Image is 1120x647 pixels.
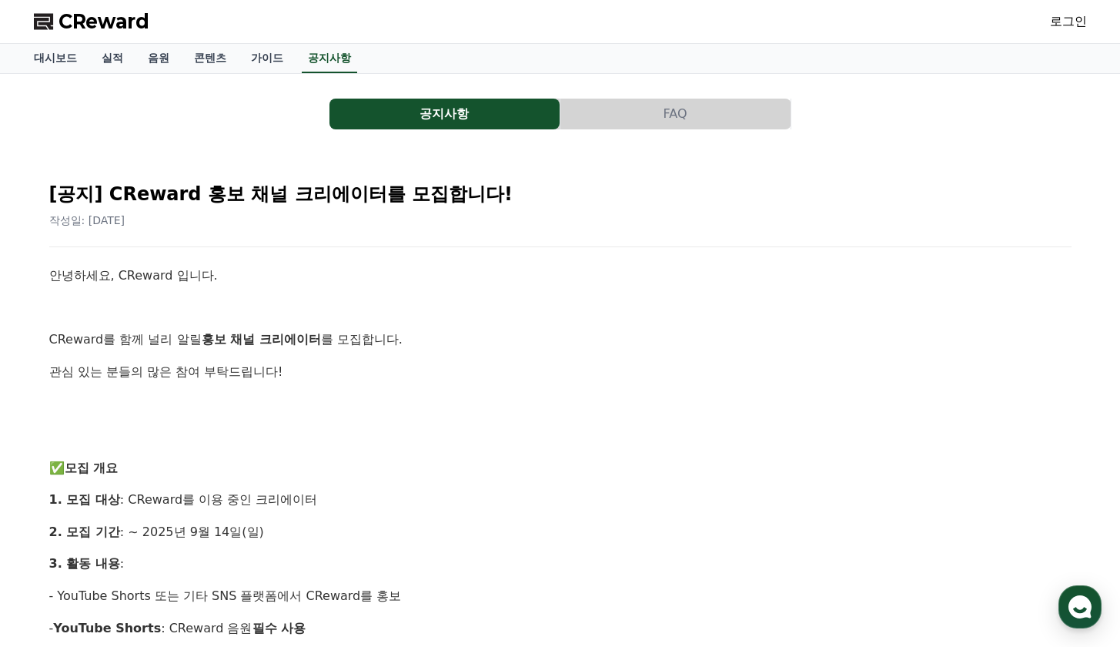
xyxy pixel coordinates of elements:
p: - YouTube Shorts 또는 기타 SNS 플랫폼에서 CReward를 홍보 [49,586,1072,606]
a: 대시보드 [22,44,89,73]
p: CReward를 함께 널리 알릴 를 모집합니다. [49,330,1072,350]
a: 공지사항 [302,44,357,73]
p: : ~ 2025년 9월 14일(일) [49,522,1072,542]
strong: 필수 사용 [252,621,306,635]
a: 홈 [5,488,102,527]
span: 작성일: [DATE] [49,214,125,226]
p: 관심 있는 분들의 많은 참여 부탁드립니다! [49,362,1072,382]
h2: [공지] CReward 홍보 채널 크리에이터를 모집합니다! [49,182,1072,206]
strong: 홍보 채널 크리에이터 [202,332,321,347]
strong: YouTube Shorts [53,621,161,635]
strong: 1. 모집 대상 [49,492,120,507]
strong: 모집 개요 [65,461,119,475]
a: 콘텐츠 [182,44,239,73]
span: 홈 [48,511,58,524]
a: 가이드 [239,44,296,73]
p: 안녕하세요, CReward 입니다. [49,266,1072,286]
strong: 3. 활동 내용 [49,556,120,571]
button: 공지사항 [329,99,560,129]
span: 대화 [141,512,159,525]
p: ✅ [49,458,1072,478]
p: : CReward를 이용 중인 크리에이터 [49,490,1072,510]
span: CReward [59,9,149,34]
a: 설정 [199,488,296,527]
strong: 2. 모집 기간 [49,525,120,539]
a: 대화 [102,488,199,527]
p: - : CReward 음원 [49,619,1072,639]
a: 로그인 [1050,12,1087,31]
span: 설정 [238,511,256,524]
button: FAQ [560,99,791,129]
a: 음원 [135,44,182,73]
a: 실적 [89,44,135,73]
a: CReward [34,9,149,34]
p: : [49,554,1072,574]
